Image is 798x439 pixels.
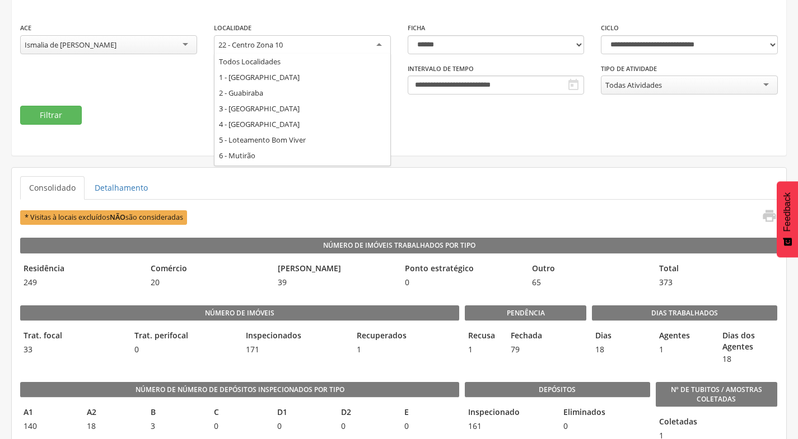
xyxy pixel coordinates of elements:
span: 1 [465,344,502,355]
div: 3 - [GEOGRAPHIC_DATA] [214,101,390,116]
span: 140 [20,421,78,432]
legend: D2 [338,407,395,419]
span: 249 [20,277,142,288]
div: 5 - Loteamento Bom Viver [214,132,390,148]
legend: Outro [529,263,650,276]
b: NÃO [110,213,125,222]
legend: [PERSON_NAME] [274,263,396,276]
legend: Agentes [656,330,713,343]
a: Consolidado [20,176,85,200]
legend: Ponto estratégico [402,263,523,276]
span: 33 [20,344,125,355]
div: 22 - Centro Zona 10 [218,40,283,50]
span: 1 [353,344,459,355]
legend: Número de Imóveis Trabalhados por Tipo [20,238,778,253]
span: 0 [131,344,236,355]
label: Ficha [408,23,425,32]
button: Filtrar [20,106,82,125]
span: 161 [465,421,554,432]
span: 20 [147,277,269,288]
legend: C [211,407,268,419]
legend: Número de Número de Depósitos Inspecionados por Tipo [20,382,459,398]
div: 6 - Mutirão [214,148,390,163]
span: 171 [242,344,348,355]
legend: A2 [83,407,141,419]
div: 2 - Guabiraba [214,85,390,101]
legend: Depósitos [465,382,650,398]
label: Localidade [214,23,251,32]
legend: E [401,407,459,419]
span: 0 [211,421,268,432]
legend: Trat. perifocal [131,330,236,343]
span: Feedback [782,192,792,232]
legend: Eliminados [560,407,650,419]
legend: Inspecionados [242,330,348,343]
span: 1 [656,344,713,355]
i:  [762,208,777,224]
span: 18 [592,344,650,355]
div: 7 - [GEOGRAPHIC_DATA] [214,163,390,179]
a:  [755,208,777,226]
legend: Pendência [465,305,586,321]
div: Todas Atividades [605,80,662,90]
label: ACE [20,23,31,32]
span: 3 [147,421,205,432]
legend: Recuperados [353,330,459,343]
div: Todos Localidades [214,54,390,69]
legend: Inspecionado [465,407,554,419]
legend: Número de imóveis [20,305,459,321]
span: 0 [402,277,523,288]
legend: Residência [20,263,142,276]
legend: Recusa [465,330,502,343]
label: Ciclo [601,23,619,32]
a: Detalhamento [86,176,157,200]
legend: Nº de Tubitos / Amostras coletadas [656,382,777,407]
span: 0 [401,421,459,432]
label: Tipo de Atividade [601,64,657,73]
button: Feedback - Mostrar pesquisa [777,181,798,257]
span: 373 [656,277,777,288]
span: 0 [338,421,395,432]
i:  [567,78,580,92]
legend: Dias [592,330,650,343]
legend: Total [656,263,777,276]
legend: Fechada [507,330,544,343]
span: 0 [560,421,650,432]
legend: Trat. focal [20,330,125,343]
div: 4 - [GEOGRAPHIC_DATA] [214,116,390,132]
legend: Coletadas [656,416,662,429]
div: 1 - [GEOGRAPHIC_DATA] [214,69,390,85]
legend: Dias Trabalhados [592,305,777,321]
span: 65 [529,277,650,288]
div: Ismalia de [PERSON_NAME] [25,40,116,50]
legend: A1 [20,407,78,419]
span: * Visitas à locais excluídos são consideradas [20,210,187,224]
span: 39 [274,277,396,288]
label: Intervalo de Tempo [408,64,474,73]
span: 0 [274,421,332,432]
legend: Comércio [147,263,269,276]
span: 18 [83,421,141,432]
span: 79 [507,344,544,355]
span: 18 [719,353,777,365]
legend: D1 [274,407,332,419]
legend: Dias dos Agentes [719,330,777,352]
legend: B [147,407,205,419]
